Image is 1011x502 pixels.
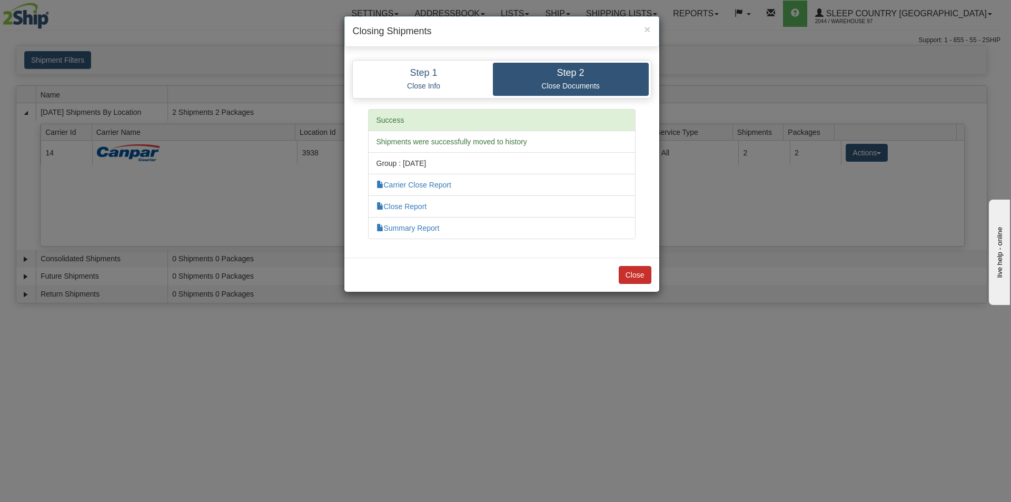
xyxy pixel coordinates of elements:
a: Step 1 Close Info [355,63,493,96]
p: Close Documents [501,81,641,91]
h4: Closing Shipments [353,25,651,38]
button: Close [619,266,651,284]
li: Shipments were successfully moved to history [368,131,636,153]
a: Close Report [376,202,427,211]
h4: Step 1 [363,68,485,78]
a: Summary Report [376,224,440,232]
h4: Step 2 [501,68,641,78]
p: Close Info [363,81,485,91]
li: Group : [DATE] [368,152,636,174]
span: × [644,23,650,35]
div: live help - online [8,9,97,17]
a: Step 2 Close Documents [493,63,649,96]
a: Carrier Close Report [376,181,451,189]
iframe: chat widget [987,197,1010,304]
button: Close [644,24,650,35]
li: Success [368,109,636,131]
